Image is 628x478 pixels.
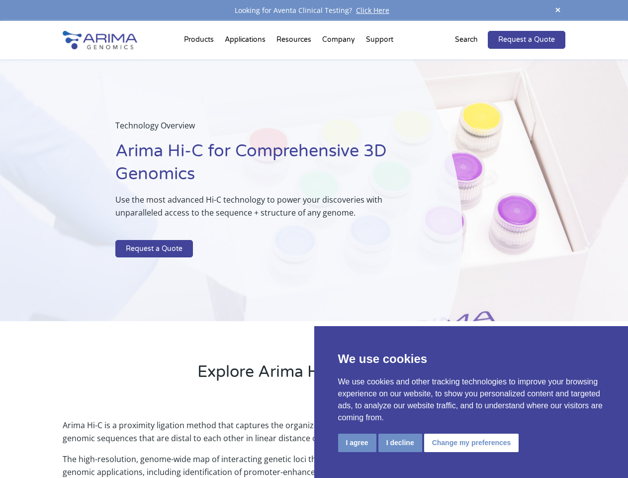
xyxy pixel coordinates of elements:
img: Arima-Genomics-logo [63,31,137,49]
p: We use cookies and other tracking technologies to improve your browsing experience on our website... [338,376,605,424]
h1: Arima Hi-C for Comprehensive 3D Genomics [115,140,412,193]
p: Arima Hi-C is a proximity ligation method that captures the organizational structure of chromatin... [63,419,565,453]
p: We use cookies [338,350,605,368]
a: Request a Quote [115,240,193,258]
a: Click Here [352,5,393,15]
p: Search [455,33,478,46]
p: Use the most advanced Hi-C technology to power your discoveries with unparalleled access to the s... [115,193,412,227]
div: Looking for Aventa Clinical Testing? [63,4,565,17]
h2: Explore Arima Hi-C Technology [63,361,565,391]
a: Request a Quote [488,31,565,49]
button: I decline [378,434,422,452]
p: Technology Overview [115,119,412,140]
button: Change my preferences [424,434,519,452]
button: I agree [338,434,376,452]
